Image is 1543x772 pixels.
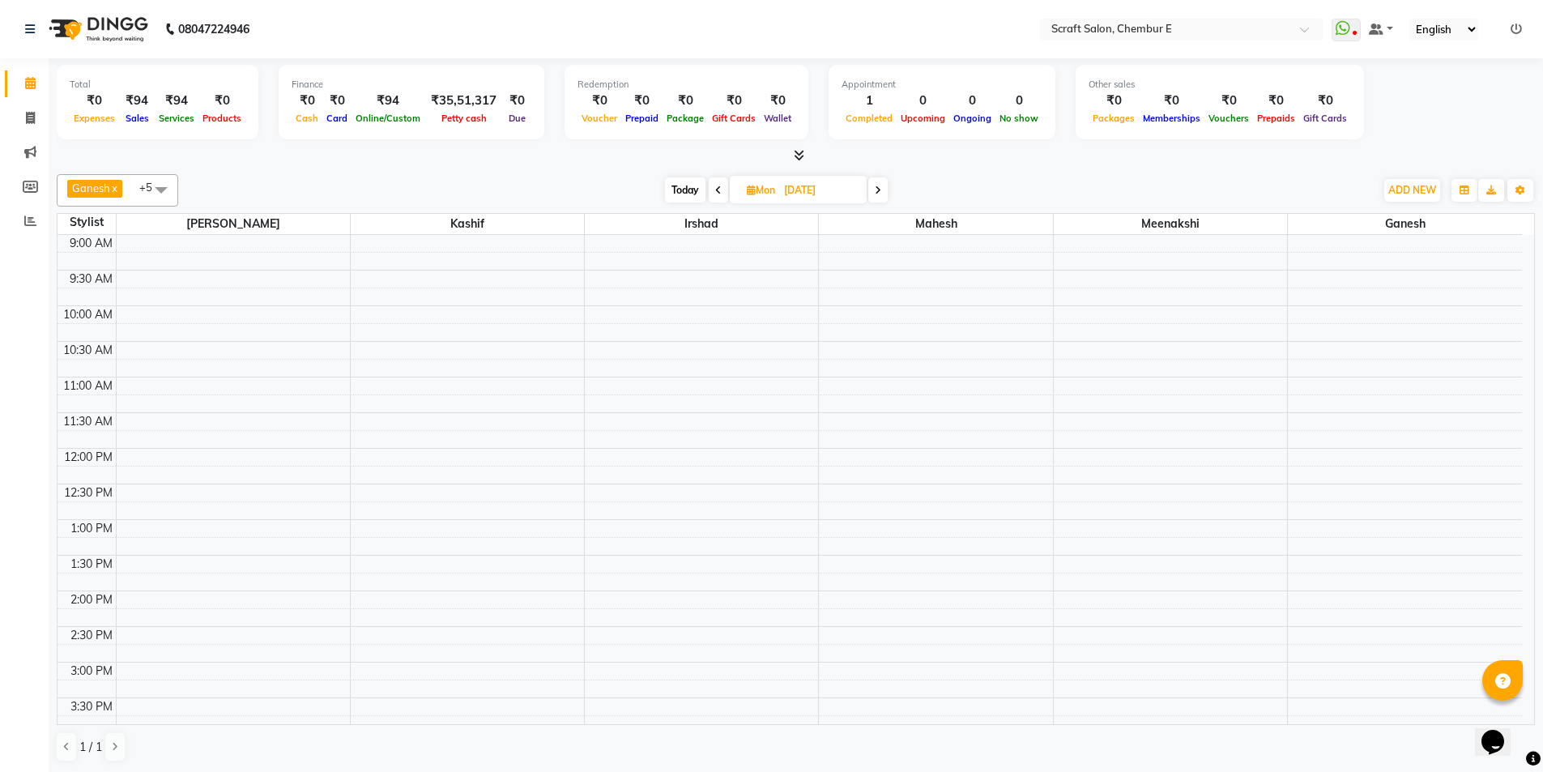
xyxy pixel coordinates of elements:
[665,177,705,203] span: Today
[67,698,116,715] div: 3:30 PM
[1139,113,1204,124] span: Memberships
[155,113,198,124] span: Services
[578,92,621,110] div: ₹0
[779,178,860,203] input: 2025-09-01
[70,92,119,110] div: ₹0
[67,627,116,644] div: 2:30 PM
[663,92,708,110] div: ₹0
[743,184,779,196] span: Mon
[139,181,164,194] span: +5
[322,92,352,110] div: ₹0
[708,92,760,110] div: ₹0
[760,113,795,124] span: Wallet
[352,113,424,124] span: Online/Custom
[424,92,503,110] div: ₹35,51,317
[1475,707,1527,756] iframe: chat widget
[292,78,531,92] div: Finance
[67,556,116,573] div: 1:30 PM
[322,113,352,124] span: Card
[41,6,152,52] img: logo
[585,214,818,234] span: Irshad
[708,113,760,124] span: Gift Cards
[1253,113,1299,124] span: Prepaids
[121,113,153,124] span: Sales
[949,113,995,124] span: Ongoing
[60,306,116,323] div: 10:00 AM
[60,377,116,395] div: 11:00 AM
[70,113,119,124] span: Expenses
[621,92,663,110] div: ₹0
[61,449,116,466] div: 12:00 PM
[1299,113,1351,124] span: Gift Cards
[995,113,1042,124] span: No show
[178,6,249,52] b: 08047224946
[842,92,897,110] div: 1
[842,113,897,124] span: Completed
[60,342,116,359] div: 10:30 AM
[58,214,116,231] div: Stylist
[1089,113,1139,124] span: Packages
[351,214,584,234] span: Kashif
[578,113,621,124] span: Voucher
[663,113,708,124] span: Package
[292,92,322,110] div: ₹0
[67,663,116,680] div: 3:00 PM
[61,484,116,501] div: 12:30 PM
[897,113,949,124] span: Upcoming
[72,181,110,194] span: Ganesh
[1089,78,1351,92] div: Other sales
[819,214,1052,234] span: Mahesh
[155,92,198,110] div: ₹94
[1299,92,1351,110] div: ₹0
[621,113,663,124] span: Prepaid
[198,92,245,110] div: ₹0
[110,181,117,194] a: x
[292,113,322,124] span: Cash
[66,235,116,252] div: 9:00 AM
[578,78,795,92] div: Redemption
[1089,92,1139,110] div: ₹0
[503,92,531,110] div: ₹0
[1204,92,1253,110] div: ₹0
[437,113,491,124] span: Petty cash
[760,92,795,110] div: ₹0
[60,413,116,430] div: 11:30 AM
[67,520,116,537] div: 1:00 PM
[897,92,949,110] div: 0
[119,92,155,110] div: ₹94
[117,214,350,234] span: [PERSON_NAME]
[1204,113,1253,124] span: Vouchers
[67,591,116,608] div: 2:00 PM
[1288,214,1522,234] span: Ganesh
[1253,92,1299,110] div: ₹0
[66,271,116,288] div: 9:30 AM
[1054,214,1287,234] span: Meenakshi
[842,78,1042,92] div: Appointment
[70,78,245,92] div: Total
[949,92,995,110] div: 0
[79,739,102,756] span: 1 / 1
[352,92,424,110] div: ₹94
[198,113,245,124] span: Products
[995,92,1042,110] div: 0
[1139,92,1204,110] div: ₹0
[1384,179,1440,202] button: ADD NEW
[1388,184,1436,196] span: ADD NEW
[505,113,530,124] span: Due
